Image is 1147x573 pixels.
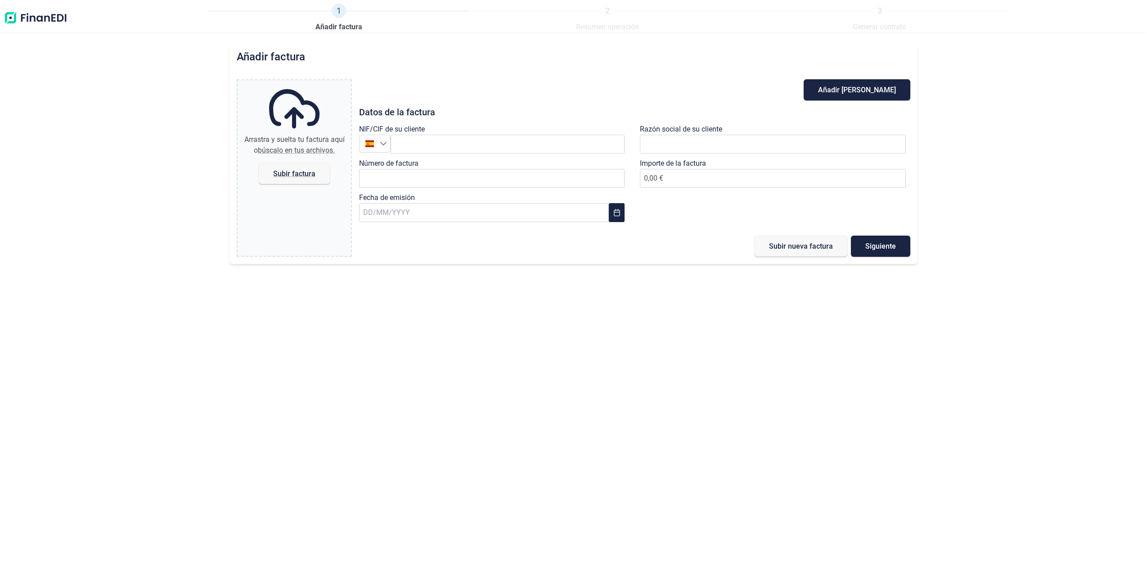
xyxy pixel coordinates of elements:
[359,124,425,135] label: NIF/CIF de su cliente
[359,108,910,117] h3: Datos de la factura
[258,146,335,155] span: búscalo en tus archivos.
[865,243,896,250] span: Siguiente
[804,79,910,100] button: Añadir [PERSON_NAME]
[315,22,362,32] span: Añadir factura
[273,170,315,177] span: Subir factura
[755,236,847,257] button: Subir nueva factura
[818,86,896,93] span: Añadir [PERSON_NAME]
[851,236,910,257] button: Siguiente
[332,4,346,18] span: 1
[769,243,833,250] span: Subir nueva factura
[359,203,609,222] input: DD/MM/YYYY
[640,124,722,135] label: Razón social de su cliente
[315,4,362,32] a: 1Añadir factura
[4,4,67,32] img: Logo de aplicación
[609,203,625,222] button: Choose Date
[640,158,706,169] label: Importe de la factura
[241,134,347,156] div: Arrastra y suelta tu factura aquí o
[359,158,418,169] label: Número de factura
[380,135,390,152] div: Seleccione un país
[365,139,374,148] img: ES
[237,50,305,63] h2: Añadir factura
[359,192,415,203] label: Fecha de emisión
